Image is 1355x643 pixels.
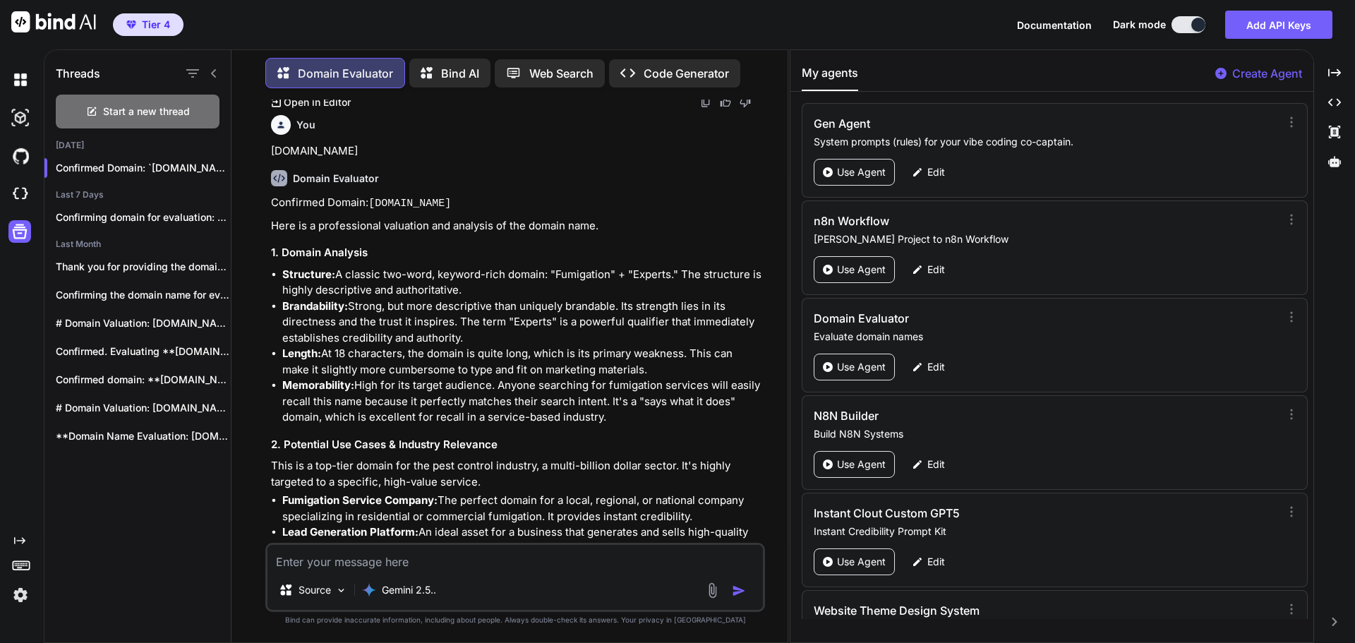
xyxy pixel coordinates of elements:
[56,288,231,302] p: Confirming the domain name for evaluation: **[DOMAIN_NAME]**...
[282,524,762,556] li: An ideal asset for a business that generates and sells high-quality leads to local fumigation pro...
[8,68,32,92] img: darkChat
[927,360,945,374] p: Edit
[814,115,1136,132] h3: Gen Agent
[8,144,32,168] img: githubDark
[368,198,451,210] code: [DOMAIN_NAME]
[362,583,376,597] img: Gemini 2.5 Pro
[814,310,1136,327] h3: Domain Evaluator
[11,11,96,32] img: Bind AI
[282,299,762,347] li: Strong, but more descriptive than uniquely brandable. Its strength lies in its directness and the...
[837,263,886,277] p: Use Agent
[927,165,945,179] p: Edit
[56,373,231,387] p: Confirmed domain: **[DOMAIN_NAME]** Here is a professional...
[271,143,762,160] p: [DOMAIN_NAME]
[56,210,231,224] p: Confirming domain for evaluation: **[DOMAIN_NAME]** Here is...
[271,458,762,490] p: This is a top-tier domain for the pest control industry, a multi-billion dollar sector. It's high...
[296,118,315,132] h6: You
[44,140,231,151] h2: [DATE]
[282,347,321,360] strong: Length:
[1017,18,1092,32] button: Documentation
[271,218,762,234] p: Here is a professional valuation and analysis of the domain name.
[814,427,1275,441] p: Build N8N Systems
[44,239,231,250] h2: Last Month
[802,64,858,91] button: My agents
[282,493,762,524] li: The perfect domain for a local, regional, or national company specializing in residential or comm...
[814,135,1275,149] p: System prompts (rules) for your vibe coding co-captain.
[644,65,729,82] p: Code Generator
[1232,65,1302,82] p: Create Agent
[1225,11,1332,39] button: Add API Keys
[732,584,746,598] img: icon
[56,401,231,415] p: # Domain Valuation: [DOMAIN_NAME] ## Domain Analysis...
[704,582,721,599] img: attachment
[720,97,731,108] img: like
[56,65,100,82] h1: Threads
[113,13,183,36] button: premiumTier 4
[126,20,136,29] img: premium
[282,346,762,378] li: At 18 characters, the domain is quite long, which is its primary weakness. This can make it sligh...
[814,524,1275,539] p: Instant Credibility Prompt Kit
[282,267,762,299] li: A classic two-word, keyword-rich domain: "Fumigation" + "Experts." The structure is highly descri...
[927,457,945,471] p: Edit
[56,316,231,330] p: # Domain Valuation: [DOMAIN_NAME] ## Analysis -...
[271,437,762,453] h3: 2. Potential Use Cases & Industry Relevance
[1017,19,1092,31] span: Documentation
[8,106,32,130] img: darkAi-studio
[282,378,762,426] li: High for its target audience. Anyone searching for fumigation services will easily recall this na...
[837,457,886,471] p: Use Agent
[56,161,231,175] p: Confirmed Domain: `[DOMAIN_NAME]` Here is a professional...
[8,583,32,607] img: settings
[299,583,331,597] p: Source
[44,189,231,200] h2: Last 7 Days
[56,260,231,274] p: Thank you for providing the domain name...
[382,583,436,597] p: Gemini 2.5..
[282,525,418,539] strong: Lead Generation Platform:
[271,245,762,261] h3: 1. Domain Analysis
[837,360,886,374] p: Use Agent
[282,268,335,281] strong: Structure:
[284,95,351,109] p: Open in Editor
[335,584,347,596] img: Pick Models
[282,299,348,313] strong: Brandability:
[282,378,354,392] strong: Memorability:
[8,182,32,206] img: cloudideIcon
[837,555,886,569] p: Use Agent
[282,493,438,507] strong: Fumigation Service Company:
[814,330,1275,344] p: Evaluate domain names
[700,97,711,108] img: copy
[265,615,765,625] p: Bind can provide inaccurate information, including about people. Always double-check its answers....
[814,602,1136,619] h3: Website Theme Design System
[814,232,1275,246] p: [PERSON_NAME] Project to n8n Workflow
[441,65,479,82] p: Bind AI
[814,212,1136,229] h3: n8n Workflow
[814,505,1136,522] h3: Instant Clout Custom GPT5
[927,263,945,277] p: Edit
[298,65,393,82] p: Domain Evaluator
[1113,18,1166,32] span: Dark mode
[814,407,1136,424] h3: N8N Builder
[837,165,886,179] p: Use Agent
[293,172,379,186] h6: Domain Evaluator
[271,195,762,212] p: Confirmed Domain:
[927,555,945,569] p: Edit
[529,65,594,82] p: Web Search
[740,97,751,108] img: dislike
[56,429,231,443] p: **Domain Name Evaluation: [DOMAIN_NAME]** 1. **Structure and...
[103,104,190,119] span: Start a new thread
[142,18,170,32] span: Tier 4
[56,344,231,359] p: Confirmed. Evaluating **[DOMAIN_NAME]**. *** ### **Domain Name...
